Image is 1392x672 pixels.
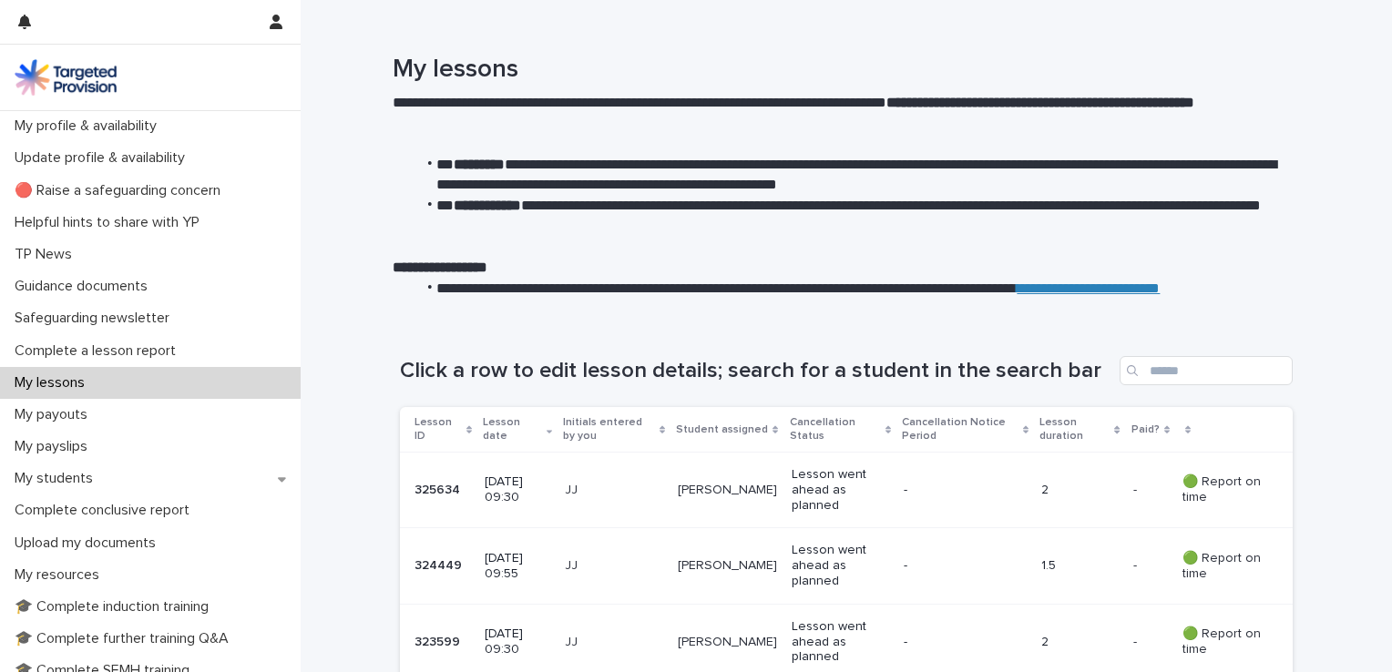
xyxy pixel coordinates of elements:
[904,483,1005,498] p: -
[1041,635,1119,650] p: 2
[7,149,200,167] p: Update profile & availability
[792,619,889,665] p: Lesson went ahead as planned
[7,438,102,455] p: My payslips
[563,412,655,446] p: Initials entered by you
[415,412,462,446] p: Lesson ID
[7,535,170,552] p: Upload my documents
[7,182,235,199] p: 🔴 Raise a safeguarding concern
[7,566,114,584] p: My resources
[790,412,881,446] p: Cancellation Status
[7,117,171,135] p: My profile & availability
[7,310,184,327] p: Safeguarding newsletter
[400,528,1293,604] tr: 324449324449 [DATE] 09:55JJ[PERSON_NAME]Lesson went ahead as planned-1.5-- 🟢 Report on time
[485,551,550,582] p: [DATE] 09:55
[792,543,889,588] p: Lesson went ahead as planned
[1131,420,1160,440] p: Paid?
[1182,551,1264,582] p: 🟢 Report on time
[400,453,1293,528] tr: 325634325634 [DATE] 09:30JJ[PERSON_NAME]Lesson went ahead as planned-2-- 🟢 Report on time
[678,558,777,574] p: [PERSON_NAME]
[1133,479,1141,498] p: -
[7,406,102,423] p: My payouts
[7,342,190,360] p: Complete a lesson report
[415,631,464,650] p: 323599
[7,246,87,263] p: TP News
[1182,474,1264,505] p: 🟢 Report on time
[15,59,117,96] img: M5nRWzHhSzIhMunXDL62
[415,479,464,498] p: 325634
[485,474,550,505] p: [DATE] 09:30
[792,467,889,513] p: Lesson went ahead as planned
[393,55,1285,86] h1: My lessons
[7,374,99,392] p: My lessons
[415,555,466,574] p: 324449
[7,470,107,487] p: My students
[7,598,223,616] p: 🎓 Complete induction training
[904,635,1005,650] p: -
[565,635,663,650] p: JJ
[1182,626,1264,657] p: 🟢 Report on time
[904,558,1005,574] p: -
[678,483,777,498] p: [PERSON_NAME]
[678,635,777,650] p: [PERSON_NAME]
[1133,555,1141,574] p: -
[1120,356,1293,385] input: Search
[1041,558,1119,574] p: 1.5
[7,630,243,647] p: 🎓 Complete further training Q&A
[483,412,542,446] p: Lesson date
[1133,631,1141,650] p: -
[485,626,550,657] p: [DATE] 09:30
[1039,412,1111,446] p: Lesson duration
[1041,483,1119,498] p: 2
[565,483,663,498] p: JJ
[400,358,1112,384] h1: Click a row to edit lesson details; search for a student in the search bar
[676,420,768,440] p: Student assigned
[902,412,1018,446] p: Cancellation Notice Period
[7,214,214,231] p: Helpful hints to share with YP
[7,278,162,295] p: Guidance documents
[7,502,204,519] p: Complete conclusive report
[565,558,663,574] p: JJ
